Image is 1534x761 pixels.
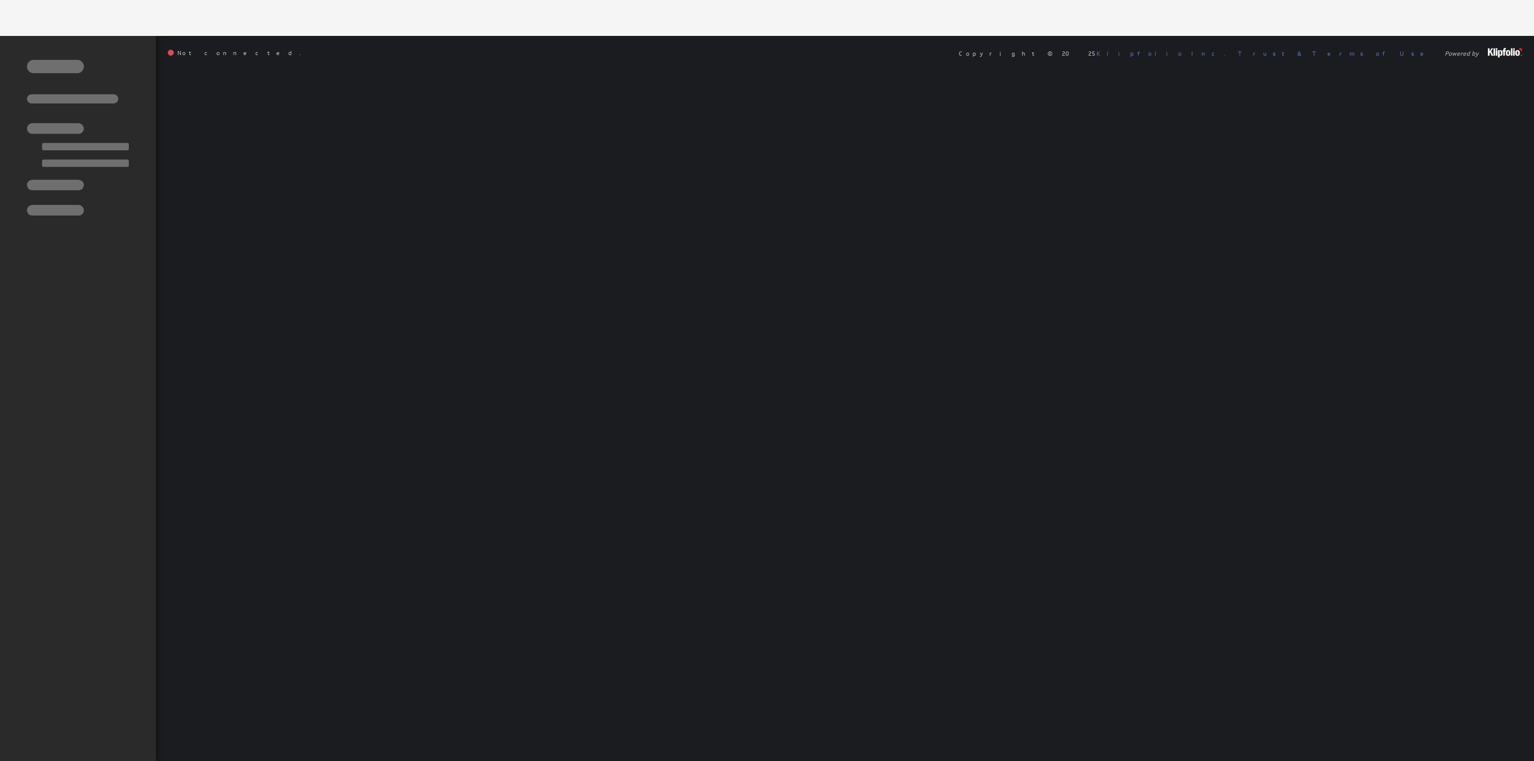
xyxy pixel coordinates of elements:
[168,50,301,57] span: Not connected.
[27,60,129,216] img: skeleton-sidenav.svg
[1238,49,1432,57] a: Trust & Terms of Use
[1097,49,1225,57] a: Klipfolio Inc.
[1488,48,1522,57] img: logo-footer.png
[1445,50,1479,56] span: Powered by
[959,50,1225,56] span: Copyright © 2025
